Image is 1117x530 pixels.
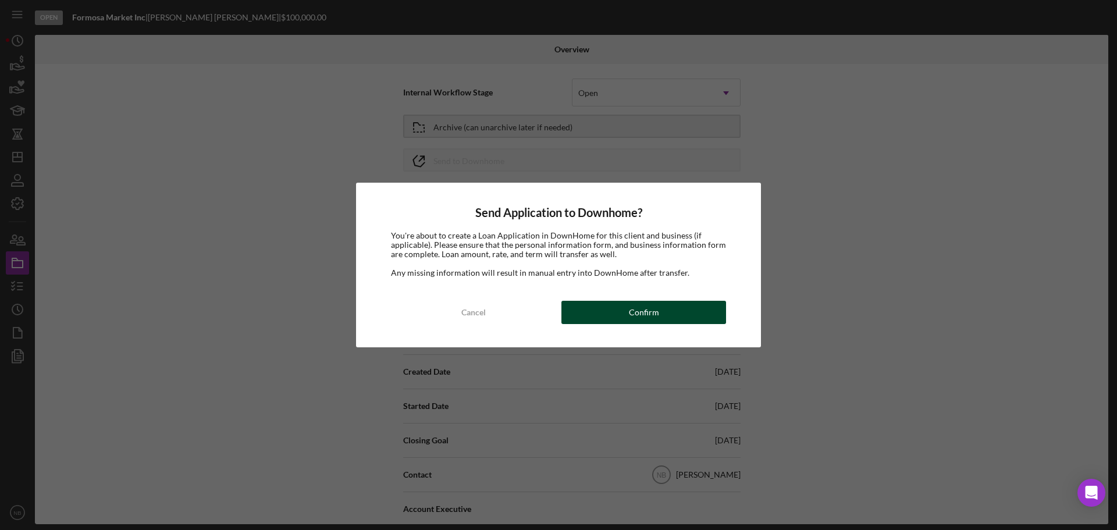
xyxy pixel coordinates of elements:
[391,301,556,324] button: Cancel
[1077,479,1105,507] div: Open Intercom Messenger
[391,268,689,278] span: Any missing information will result in manual entry into DownHome after transfer.
[629,301,659,324] div: Confirm
[561,301,726,324] button: Confirm
[391,206,726,219] h4: Send Application to Downhome?
[391,230,726,259] span: You're about to create a Loan Application in DownHome for this client and business (if applicable...
[461,301,486,324] div: Cancel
